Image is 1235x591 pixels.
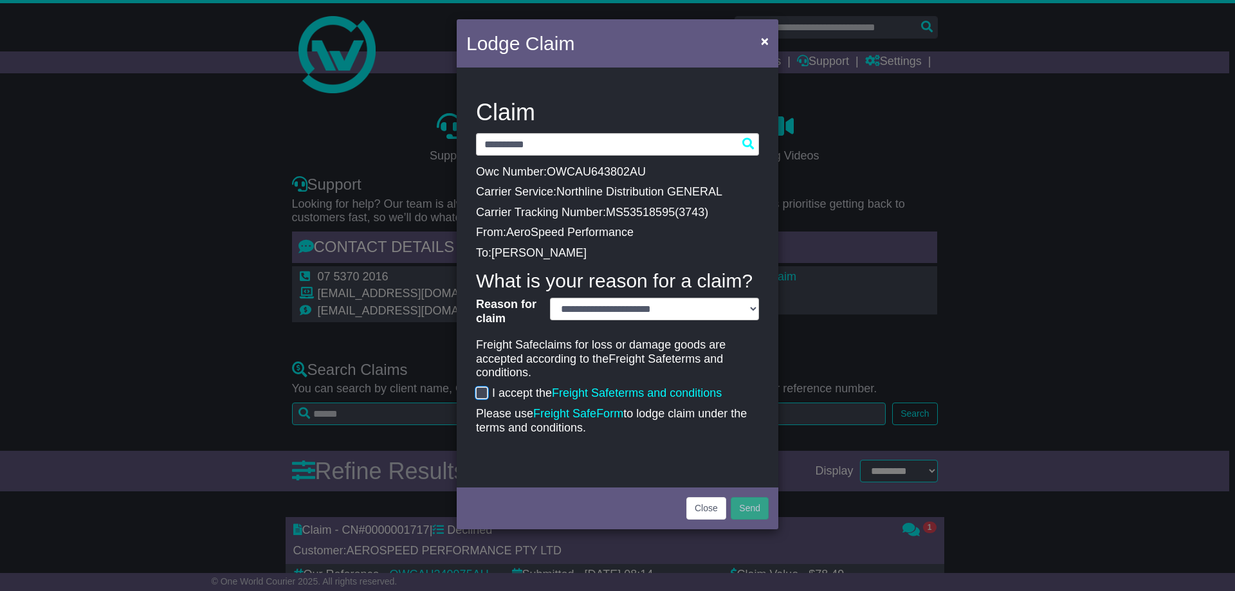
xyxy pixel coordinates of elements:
[470,298,544,325] label: Reason for claim
[506,226,634,239] span: AeroSpeed Performance
[476,246,759,260] p: To:
[731,497,769,520] button: Send
[476,270,759,291] h4: What is your reason for a claim?
[476,185,759,199] p: Carrier Service:
[476,100,759,125] h3: Claim
[556,185,722,198] span: Northline Distribution GENERAL
[761,33,769,48] span: ×
[686,497,726,520] button: Close
[755,28,775,54] button: Close
[679,206,704,219] span: 3743
[491,246,587,259] span: [PERSON_NAME]
[533,407,623,420] a: Freight SafeForm
[476,338,759,380] p: claims for loss or damage goods are accepted according to the terms and conditions.
[533,407,596,420] span: Freight Safe
[476,338,539,351] span: Freight Safe
[492,386,722,401] label: I accept the
[552,386,722,399] a: Freight Safeterms and conditions
[608,352,672,365] span: Freight Safe
[476,165,759,179] p: Owc Number:
[476,407,759,435] p: Please use to lodge claim under the terms and conditions.
[476,226,759,240] p: From:
[552,386,615,399] span: Freight Safe
[466,29,574,58] h4: Lodge Claim
[476,206,759,220] p: Carrier Tracking Number: ( )
[547,165,646,178] span: OWCAU643802AU
[606,206,675,219] span: MS53518595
